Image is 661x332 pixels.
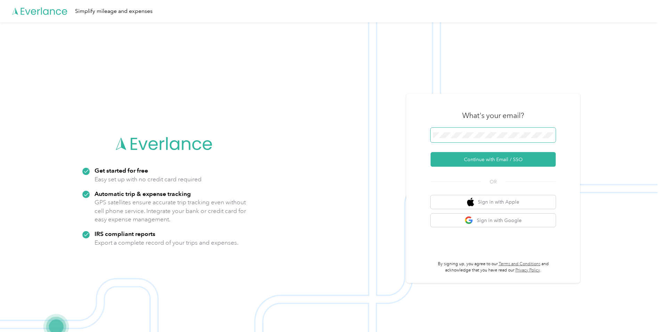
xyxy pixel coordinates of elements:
p: Easy set up with no credit card required [95,175,202,184]
a: Privacy Policy [515,268,540,273]
button: Continue with Email / SSO [431,152,556,167]
strong: IRS compliant reports [95,230,155,237]
img: apple logo [467,198,474,206]
button: google logoSign in with Google [431,214,556,227]
h3: What's your email? [462,111,524,120]
p: GPS satellites ensure accurate trip tracking even without cell phone service. Integrate your bank... [95,198,246,224]
p: By signing up, you agree to our and acknowledge that you have read our . [431,261,556,273]
p: Export a complete record of your trips and expenses. [95,238,238,247]
strong: Get started for free [95,167,148,174]
button: apple logoSign in with Apple [431,195,556,209]
strong: Automatic trip & expense tracking [95,190,191,197]
a: Terms and Conditions [499,261,540,267]
img: google logo [465,216,473,225]
span: OR [481,178,505,185]
div: Simplify mileage and expenses [75,7,153,16]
